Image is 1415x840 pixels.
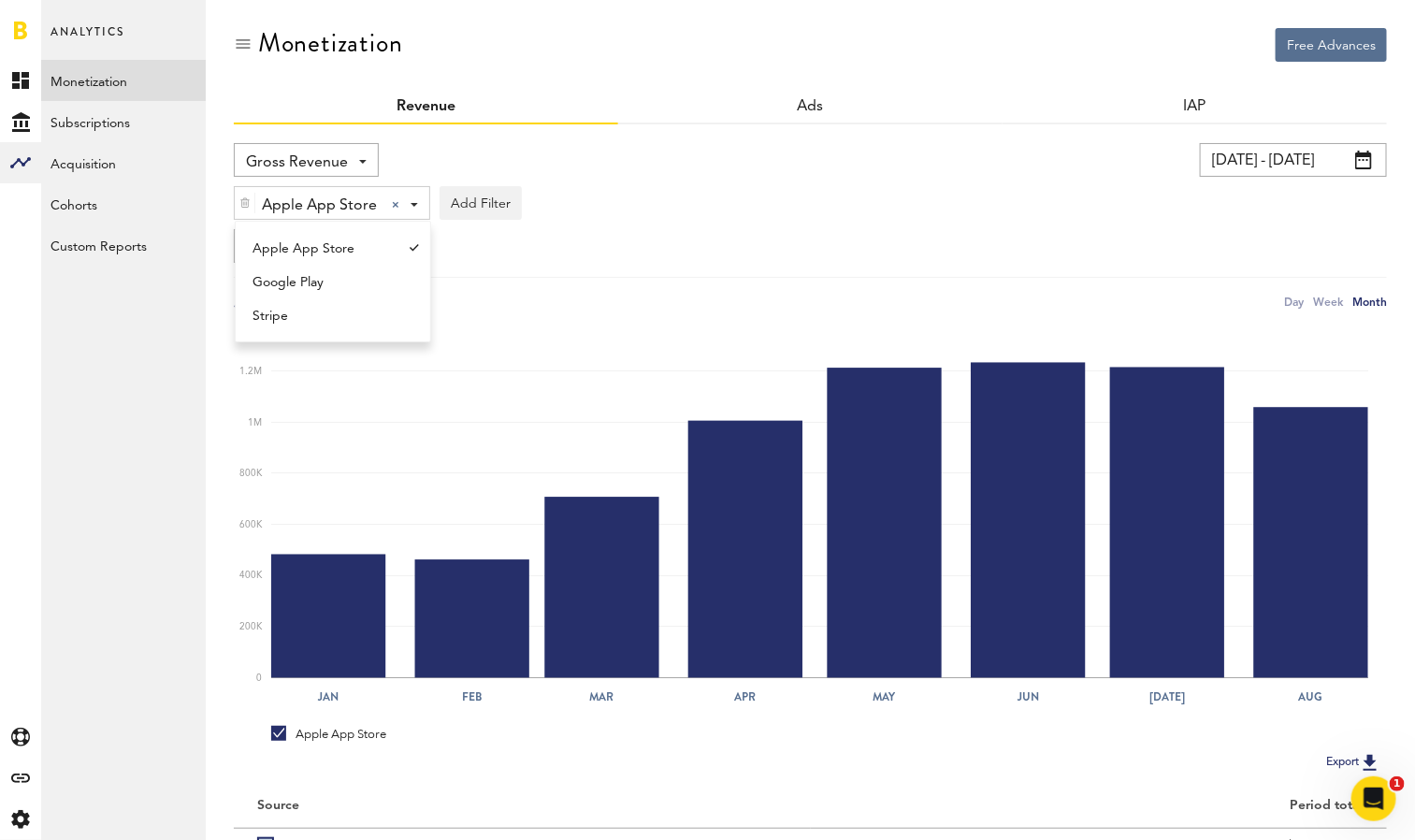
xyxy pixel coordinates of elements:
[253,300,396,332] span: Stripe
[1390,776,1405,791] span: 1
[462,688,482,705] text: Feb
[1321,750,1387,775] button: Export
[239,469,263,478] text: 800K
[37,13,105,30] span: Support
[1297,688,1322,705] text: Aug
[248,418,262,427] text: 1M
[1352,292,1387,311] div: Month
[1351,776,1396,821] iframe: Intercom live chat
[245,231,403,265] a: Apple App Store
[317,688,339,705] text: Jan
[41,60,206,101] a: Monetization
[1313,292,1343,311] div: Week
[239,367,262,376] text: 1.2M
[253,267,396,298] span: Google Play
[235,187,255,219] div: Delete
[41,224,206,266] a: Custom Reports
[258,28,403,58] div: Monetization
[271,726,386,743] div: Apple App Store
[239,572,263,581] text: 400K
[397,99,455,114] a: Revenue
[440,186,522,220] button: Add Filter
[1017,688,1039,705] text: Jun
[874,688,897,705] text: May
[256,673,262,683] text: 0
[1276,28,1387,62] button: Free Advances
[41,183,206,224] a: Cohorts
[262,190,377,222] span: Apple App Store
[257,798,299,814] div: Source
[41,142,206,183] a: Acquisition
[733,688,756,705] text: Apr
[41,101,206,142] a: Subscriptions
[245,298,403,332] a: Stripe
[1149,688,1185,705] text: [DATE]
[1359,751,1381,774] img: Export
[1184,99,1206,114] a: IAP
[1284,292,1304,311] div: Day
[589,688,614,705] text: Mar
[239,196,251,210] img: trash_awesome_blue.svg
[245,265,403,298] a: Google Play
[798,99,824,114] a: Ads
[253,233,396,265] span: Apple App Store
[246,147,348,179] span: Gross Revenue
[834,798,1364,814] div: Period total
[51,21,124,60] span: Analytics
[239,622,263,631] text: 200K
[239,520,263,529] text: 600K
[392,201,399,209] div: Clear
